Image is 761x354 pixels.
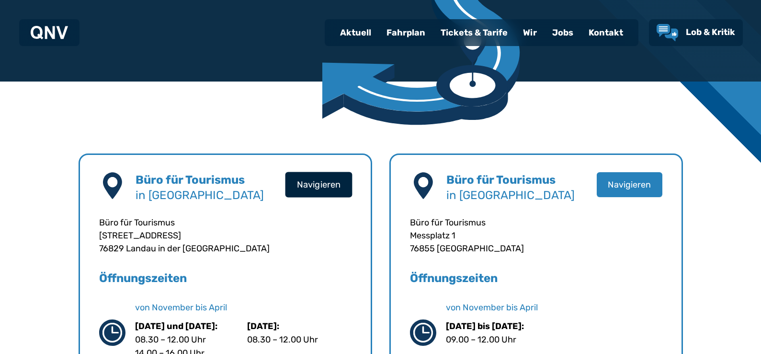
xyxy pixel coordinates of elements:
a: Navigieren [286,172,352,197]
button: Navigieren [285,172,352,197]
p: 08.30 – 12.00 Uhr [247,333,352,346]
p: 09.00 – 12.00 Uhr [446,333,662,346]
span: Lob & Kritik [686,27,735,37]
a: Lob & Kritik [657,24,735,41]
a: Kontakt [581,20,631,45]
a: Tickets & Tarife [433,20,515,45]
a: Fahrplan [379,20,433,45]
h5: Öffnungszeiten [410,271,662,286]
h5: Öffnungszeiten [99,271,352,286]
b: Büro für Tourismus [136,173,245,187]
b: Büro für Tourismus [446,173,556,187]
p: in [GEOGRAPHIC_DATA] [136,188,286,203]
p: von November bis April [135,303,352,312]
p: in [GEOGRAPHIC_DATA] [446,188,597,203]
img: QNV Logo [31,26,68,39]
a: Wir [515,20,545,45]
p: von November bis April [446,303,662,312]
a: QNV Logo [31,23,68,42]
p: Büro für Tourismus Messplatz 1 76855 [GEOGRAPHIC_DATA] [410,216,662,255]
p: [DATE] und [DATE]: [135,319,239,333]
a: Jobs [545,20,581,45]
p: [DATE] bis [DATE]: [446,319,662,333]
p: Büro für Tourismus [STREET_ADDRESS] 76829 Landau in der [GEOGRAPHIC_DATA] [99,216,352,255]
p: [DATE]: [247,319,352,333]
a: Aktuell [332,20,379,45]
button: Navigieren [597,172,662,197]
